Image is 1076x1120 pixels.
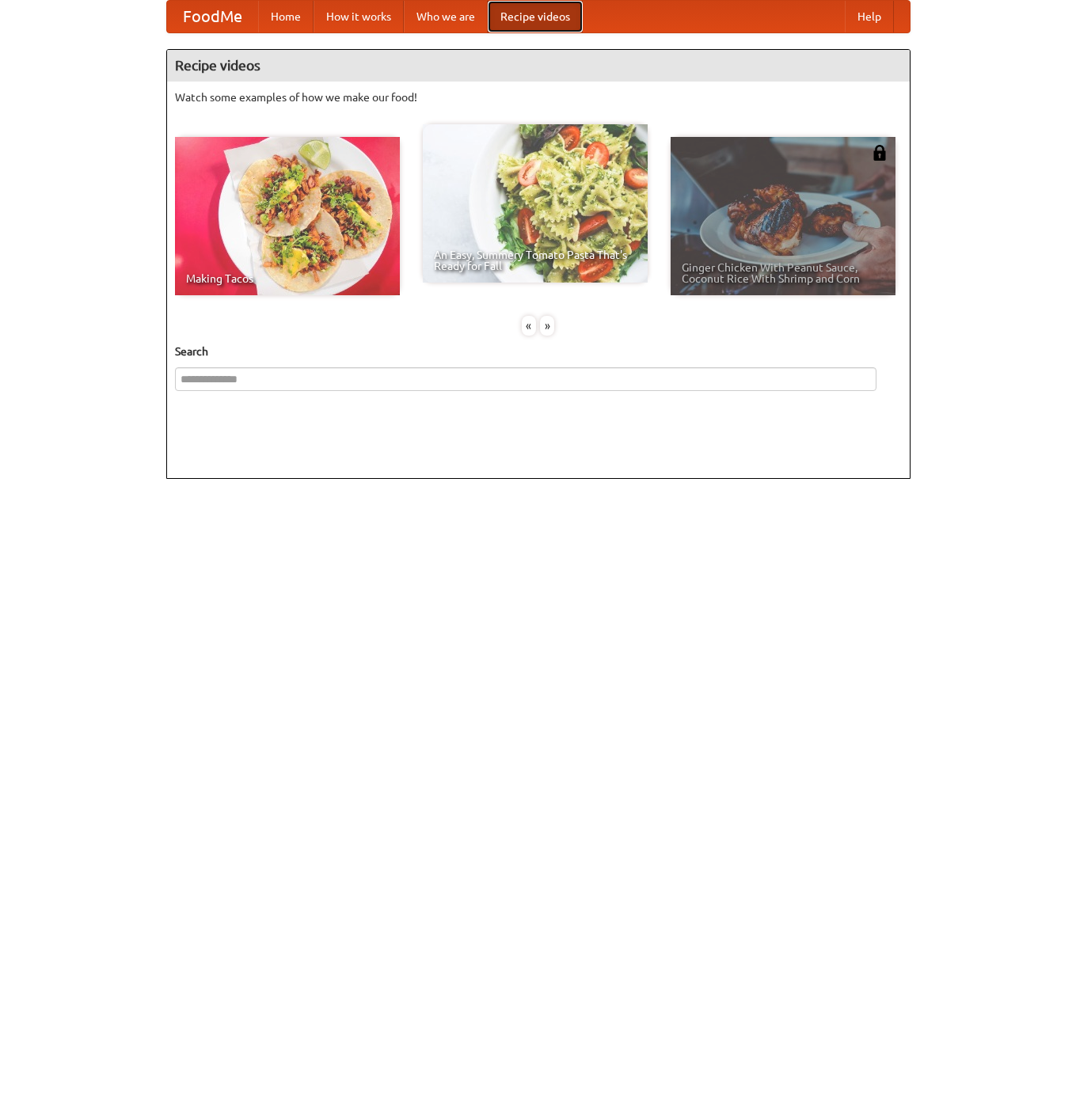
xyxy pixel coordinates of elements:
a: An Easy, Summery Tomato Pasta That's Ready for Fall [423,124,648,283]
h4: Recipe videos [167,50,910,82]
span: An Easy, Summery Tomato Pasta That's Ready for Fall [434,249,637,271]
div: » [540,316,554,336]
a: How it works [314,1,404,32]
a: Home [258,1,314,32]
span: Making Tacos [186,273,389,284]
div: « [522,316,536,336]
h5: Search [175,344,902,359]
a: Making Tacos [175,137,400,295]
img: 483408.png [872,145,888,161]
a: Recipe videos [488,1,583,32]
a: Help [845,1,894,32]
a: FoodMe [167,1,258,32]
a: Who we are [404,1,488,32]
p: Watch some examples of how we make our food! [175,89,902,105]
